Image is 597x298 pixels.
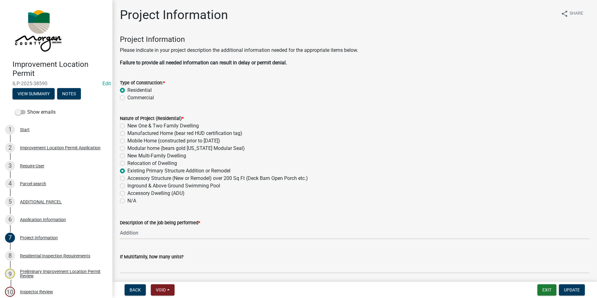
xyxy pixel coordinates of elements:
[570,10,583,17] span: Share
[120,255,184,259] label: If Multifamily, how many units?
[20,181,46,186] div: Parcel search
[127,160,177,167] label: Relocation of Dwelling
[127,122,199,130] label: New One & Two Family Dwelling
[20,127,30,132] div: Start
[5,143,15,153] div: 2
[156,287,166,292] span: Void
[20,290,53,294] div: Inspector Review
[125,284,146,296] button: Back
[20,217,66,222] div: Application Information
[127,167,230,175] label: Existing Primary Structure Addition or Remodel
[127,94,154,102] label: Commercial
[20,269,102,278] div: Preliminary Improvement Location Permit Review
[561,10,568,17] i: share
[537,284,556,296] button: Exit
[127,137,220,145] label: Mobile Home (constructed prior to [DATE])
[12,7,63,53] img: Morgan County, Indiana
[20,236,58,240] div: Project Information
[120,60,287,66] strong: Failure to provide all needed information can result in delay or permit denial.
[127,130,242,137] label: Manufactured Home (bear red HUD certification tag)
[12,81,100,87] span: ILP-2025-38590
[120,81,165,85] label: Type of Construction:
[5,179,15,189] div: 4
[20,146,101,150] div: Improvement Location Permit Application
[12,88,55,99] button: View Summary
[127,175,308,182] label: Accessory Structure (New or Remodel) over 200 Sq Ft (Deck Barn Open Porch etc.)
[120,117,184,121] label: Nature of Project (Residential)
[120,221,200,225] label: Description of the job being performed
[127,182,220,190] label: Inground & Above Ground Swimming Pool
[151,284,175,296] button: Void
[20,254,90,258] div: Residential Inspection Requirements
[127,197,136,205] label: N/A
[102,81,111,87] wm-modal-confirm: Edit Application Number
[102,81,111,87] a: Edit
[127,145,245,152] label: Modular home (bears gold [US_STATE] Modular Seal)
[120,279,176,289] strong: Project Details
[120,35,590,44] h4: Project Information
[120,47,590,54] p: Please indicate in your project description the additional information needed for the appropriate...
[12,60,107,78] h4: Improvement Location Permit
[15,108,56,116] label: Show emails
[5,215,15,225] div: 6
[127,190,185,197] label: Accessory Dwelling (ADU)
[57,88,81,99] button: Notes
[564,287,580,292] span: Update
[5,251,15,261] div: 8
[5,125,15,135] div: 1
[12,92,55,97] wm-modal-confirm: Summary
[57,92,81,97] wm-modal-confirm: Notes
[20,200,62,204] div: ADDITIONAL PARCEL
[5,197,15,207] div: 5
[5,269,15,279] div: 9
[130,287,141,292] span: Back
[5,287,15,297] div: 10
[127,87,152,94] label: Residential
[20,164,44,168] div: Require User
[5,233,15,243] div: 7
[127,152,186,160] label: New Multi-Family Dwelling
[559,284,585,296] button: Update
[5,161,15,171] div: 3
[120,7,228,22] h1: Project Information
[556,7,588,20] button: shareShare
